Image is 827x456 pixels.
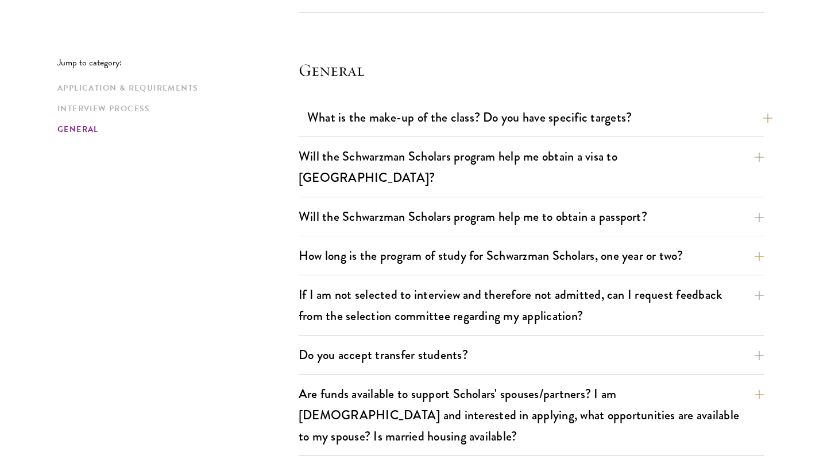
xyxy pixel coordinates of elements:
button: What is the make-up of the class? Do you have specific targets? [307,104,772,130]
button: Are funds available to support Scholars' spouses/partners? I am [DEMOGRAPHIC_DATA] and interested... [299,381,764,449]
button: Do you accept transfer students? [299,342,764,368]
button: How long is the program of study for Schwarzman Scholars, one year or two? [299,243,764,268]
a: Interview Process [57,103,292,115]
p: Jump to category: [57,57,299,68]
a: General [57,123,292,135]
button: Will the Schwarzman Scholars program help me obtain a visa to [GEOGRAPHIC_DATA]? [299,143,764,190]
h4: General [299,59,764,81]
button: If I am not selected to interview and therefore not admitted, can I request feedback from the sel... [299,282,764,329]
button: Will the Schwarzman Scholars program help me to obtain a passport? [299,204,764,229]
a: Application & Requirements [57,82,292,94]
